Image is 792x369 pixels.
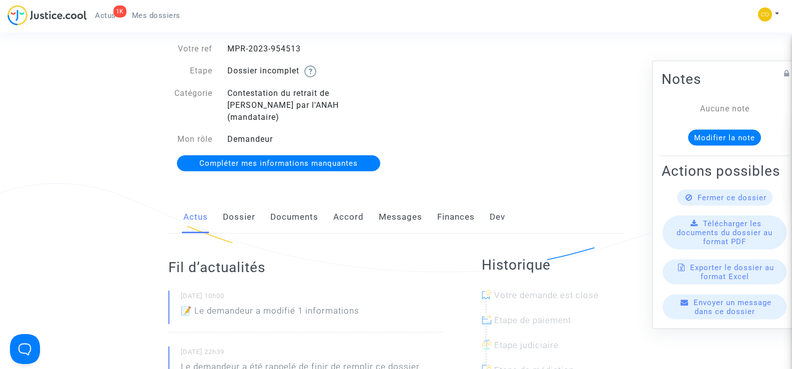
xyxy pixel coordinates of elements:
a: Mes dossiers [124,8,188,23]
a: Finances [437,201,475,234]
a: 1KActus [87,8,124,23]
img: jc-logo.svg [7,5,87,25]
div: Demandeur [220,133,396,145]
h2: Historique [482,256,624,274]
h2: Actions possibles [662,162,788,179]
span: Votre demande est close [494,290,599,300]
a: Dossier [223,201,255,234]
span: Compléter mes informations manquantes [199,159,358,168]
p: 📝 Le demandeur a modifié 1 informations [181,305,359,322]
button: Modifier la note [688,129,761,145]
h2: Notes [662,70,788,87]
div: Contestation du retrait de [PERSON_NAME] par l'ANAH (mandataire) [220,87,396,123]
div: Etape [161,65,220,77]
div: Mon rôle [161,133,220,145]
span: Mes dossiers [132,11,180,20]
a: Documents [270,201,318,234]
div: Aucune note [677,102,773,114]
div: 1K [113,5,126,17]
iframe: Help Scout Beacon - Open [10,334,40,364]
a: Actus [183,201,208,234]
div: Dossier incomplet [220,65,396,77]
h2: Fil d’actualités [168,259,442,276]
span: Envoyer un message dans ce dossier [694,298,772,316]
a: Accord [333,201,364,234]
div: Catégorie [161,87,220,123]
span: Fermer ce dossier [698,193,767,202]
a: Messages [379,201,422,234]
a: Dev [490,201,505,234]
span: Actus [95,11,116,20]
div: Votre ref [161,43,220,55]
span: Télécharger les documents du dossier au format PDF [677,219,773,246]
span: Exporter le dossier au format Excel [690,263,774,281]
small: [DATE] 10h00 [181,292,442,305]
img: 84a266a8493598cb3cce1313e02c3431 [758,7,772,21]
img: help.svg [304,65,316,77]
small: [DATE] 22h39 [181,348,442,361]
div: MPR-2023-954513 [220,43,396,55]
